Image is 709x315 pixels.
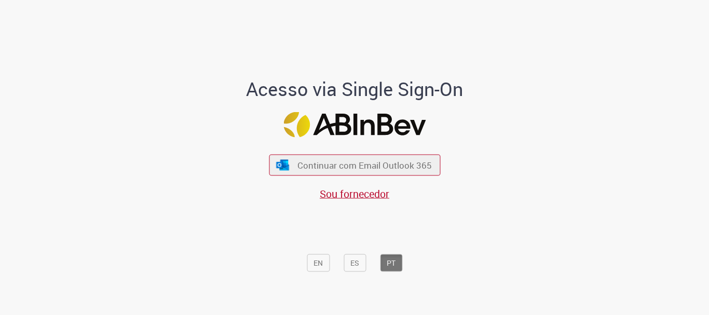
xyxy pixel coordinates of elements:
button: PT [380,254,402,272]
button: ES [344,254,366,272]
a: Sou fornecedor [320,187,389,201]
span: Continuar com Email Outlook 365 [297,159,432,171]
img: ícone Azure/Microsoft 360 [276,159,290,170]
button: EN [307,254,330,272]
img: Logo ABInBev [283,112,426,138]
h1: Acesso via Single Sign-On [211,79,499,100]
button: ícone Azure/Microsoft 360 Continuar com Email Outlook 365 [269,155,440,176]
